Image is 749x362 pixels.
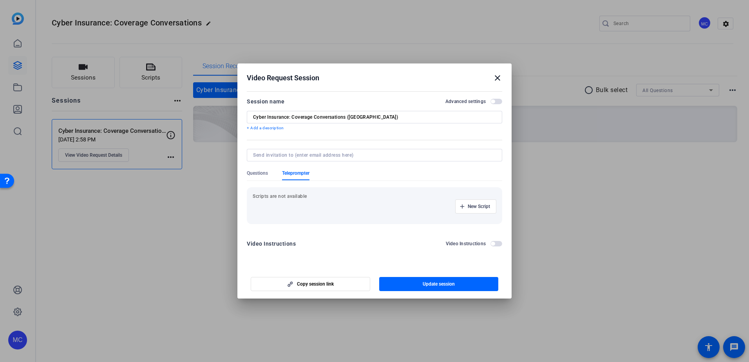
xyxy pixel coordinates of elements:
input: Send invitation to (enter email address here) [253,152,493,158]
mat-icon: close [493,73,502,83]
span: New Script [468,203,490,210]
p: Scripts are not available [253,193,496,199]
div: Session name [247,97,284,106]
div: Video Instructions [247,239,296,248]
span: Questions [247,170,268,176]
button: New Script [455,199,496,214]
span: Copy session link [297,281,334,287]
span: Teleprompter [282,170,309,176]
p: + Add a description [247,125,502,131]
button: Update session [379,277,499,291]
h2: Video Instructions [446,241,486,247]
h2: Advanced settings [445,98,486,105]
div: Video Request Session [247,73,502,83]
input: Enter Session Name [253,114,496,120]
button: Copy session link [251,277,370,291]
span: Update session [423,281,455,287]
